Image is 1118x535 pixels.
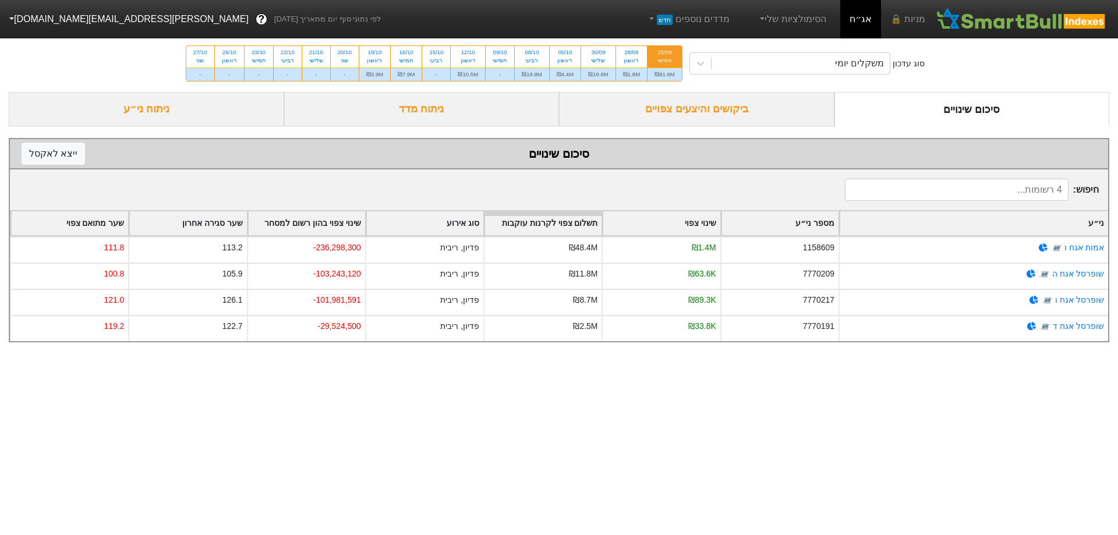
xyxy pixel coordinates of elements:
div: 113.2 [222,242,243,254]
div: ₪1.4M [692,242,716,254]
div: שלישי [588,56,608,65]
div: Toggle SortBy [129,211,246,235]
div: 12/10 [458,48,478,56]
div: - [245,68,273,81]
div: חמישי [398,56,415,65]
div: חמישי [252,56,266,65]
div: ₪11.8M [569,268,598,280]
button: ייצא לאקסל [22,143,85,165]
div: -29,524,500 [318,320,361,332]
div: ראשון [366,56,383,65]
img: tase link [1042,295,1053,306]
div: Toggle SortBy [366,211,483,235]
div: 100.8 [104,268,124,280]
div: סיכום שינויים [834,92,1110,126]
div: 26/10 [222,48,237,56]
div: 7770217 [803,294,834,306]
div: שני [193,56,207,65]
div: Toggle SortBy [248,211,365,235]
div: ₪33.8K [688,320,716,332]
div: 121.0 [104,294,124,306]
div: חמישי [493,56,507,65]
div: פדיון, ריבית [440,242,479,254]
div: ₪2.5M [573,320,597,332]
div: ראשון [222,56,237,65]
span: חיפוש : [845,179,1099,201]
div: 28/09 [623,48,640,56]
div: 105.9 [222,268,243,280]
div: Toggle SortBy [484,211,602,235]
a: מדדים נוספיםחדש [642,8,734,31]
div: 111.8 [104,242,124,254]
div: פדיון, ריבית [440,320,479,332]
a: הסימולציות שלי [753,8,831,31]
div: ביקושים והיצעים צפויים [559,92,834,126]
div: רביעי [281,56,295,65]
div: 16/10 [398,48,415,56]
div: 30/09 [588,48,608,56]
div: ₪3.9M [359,68,390,81]
div: שני [338,56,352,65]
div: ניתוח מדד [284,92,560,126]
a: אמות אגח ו [1064,243,1104,252]
a: שופרסל אגח ד [1053,321,1104,331]
span: ? [258,12,264,27]
div: ₪89.3K [688,294,716,306]
div: שלישי [309,56,323,65]
div: - [331,68,359,81]
div: 09/10 [493,48,507,56]
img: tase link [1039,321,1051,332]
div: Toggle SortBy [721,211,838,235]
div: 1158609 [803,242,834,254]
div: 7770209 [803,268,834,280]
div: Toggle SortBy [603,211,720,235]
a: שופרסל אגח ו [1055,295,1104,304]
div: - [302,68,330,81]
div: -103,243,120 [313,268,361,280]
div: 15/10 [429,48,443,56]
div: - [422,68,450,81]
div: -101,981,591 [313,294,361,306]
div: - [274,68,302,81]
span: לפי נתוני סוף יום מתאריך [DATE] [274,13,381,25]
div: ₪48.4M [569,242,598,254]
div: ₪81.6M [648,68,682,81]
div: 05/10 [557,48,574,56]
div: סיכום שינויים [22,145,1096,162]
img: tase link [1051,242,1063,254]
div: חמישי [654,56,675,65]
div: משקלים יומי [835,56,884,70]
div: ₪19.8M [515,68,549,81]
div: 119.2 [104,320,124,332]
div: פדיון, ריבית [440,294,479,306]
div: רביעי [522,56,542,65]
div: 23/10 [252,48,266,56]
div: Toggle SortBy [840,211,1108,235]
div: ₪19.6M [581,68,615,81]
div: ראשון [557,56,574,65]
div: ראשון [623,56,640,65]
div: 22/10 [281,48,295,56]
div: - [486,68,514,81]
div: 122.7 [222,320,243,332]
div: 08/10 [522,48,542,56]
span: חדש [657,15,673,25]
div: 7770191 [803,320,834,332]
div: פדיון, ריבית [440,268,479,280]
div: - [186,68,214,81]
div: רביעי [429,56,443,65]
div: ניתוח ני״ע [9,92,284,126]
div: 21/10 [309,48,323,56]
div: ₪7.9M [391,68,422,81]
div: ₪63.6K [688,268,716,280]
a: שופרסל אגח ה [1052,269,1104,278]
div: ₪10.5M [451,68,485,81]
div: 126.1 [222,294,243,306]
img: tase link [1039,268,1050,280]
div: ראשון [458,56,478,65]
div: 25/09 [654,48,675,56]
div: ₪8.7M [573,294,597,306]
div: -236,298,300 [313,242,361,254]
div: ₪4.4M [550,68,581,81]
div: סוג עדכון [893,58,925,70]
